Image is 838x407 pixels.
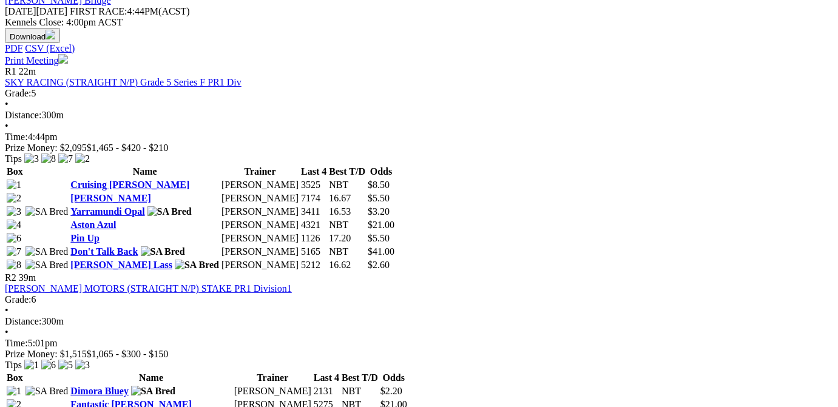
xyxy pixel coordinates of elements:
button: Download [5,28,60,43]
span: $1,465 - $420 - $210 [87,143,169,153]
span: • [5,99,8,109]
td: [PERSON_NAME] [221,232,299,244]
img: SA Bred [25,206,69,217]
span: $41.00 [368,246,394,257]
img: 3 [24,153,39,164]
span: [DATE] [5,6,36,16]
a: Aston Azul [70,220,116,230]
img: 1 [24,360,39,371]
img: 3 [7,206,21,217]
td: NBT [328,219,366,231]
th: Trainer [221,166,299,178]
img: SA Bred [131,386,175,397]
td: [PERSON_NAME] [221,179,299,191]
a: [PERSON_NAME] [70,193,150,203]
div: Prize Money: $2,095 [5,143,833,153]
span: [DATE] [5,6,67,16]
img: download.svg [46,30,55,39]
th: Odds [367,166,395,178]
div: Prize Money: $1,515 [5,349,833,360]
div: 300m [5,316,833,327]
span: • [5,305,8,315]
th: Best T/D [341,372,379,384]
img: 3 [75,360,90,371]
div: Download [5,43,833,54]
span: Tips [5,153,22,164]
img: 6 [7,233,21,244]
td: 3411 [300,206,327,218]
a: Dimora Bluey [70,386,129,396]
span: Tips [5,360,22,370]
td: 1126 [300,232,327,244]
img: SA Bred [25,260,69,271]
span: $5.50 [368,193,390,203]
td: [PERSON_NAME] [221,206,299,218]
span: Distance: [5,316,41,326]
span: $8.50 [368,180,390,190]
span: Box [7,166,23,177]
span: R2 [5,272,16,283]
span: FIRST RACE: [70,6,127,16]
span: $1,065 - $300 - $150 [87,349,169,359]
div: Kennels Close: 4:00pm ACST [5,17,833,28]
th: Name [70,372,232,384]
td: 16.53 [328,206,366,218]
td: 16.67 [328,192,366,204]
span: $2.60 [368,260,390,270]
a: [PERSON_NAME] Lass [70,260,172,270]
span: Distance: [5,110,41,120]
a: SKY RACING (STRAIGHT N/P) Grade 5 Series F PR1 Div [5,77,242,87]
img: 6 [41,360,56,371]
th: Name [70,166,220,178]
div: 300m [5,110,833,121]
th: Last 4 [300,166,327,178]
img: 2 [7,193,21,204]
span: • [5,327,8,337]
a: Don't Talk Back [70,246,138,257]
span: Time: [5,338,28,348]
img: 1 [7,386,21,397]
td: NBT [328,179,366,191]
a: Yarramundi Opal [70,206,144,217]
a: [PERSON_NAME] MOTORS (STRAIGHT N/P) STAKE PR1 Division1 [5,283,292,294]
td: [PERSON_NAME] [221,246,299,258]
img: SA Bred [147,206,192,217]
img: SA Bred [25,246,69,257]
td: 5165 [300,246,327,258]
img: 7 [7,246,21,257]
a: Print Meeting [5,55,68,66]
div: 6 [5,294,833,305]
td: 16.62 [328,259,366,271]
span: Box [7,372,23,383]
span: 39m [19,272,36,283]
a: Pin Up [70,233,100,243]
td: 4321 [300,219,327,231]
img: 5 [58,360,73,371]
td: 2131 [313,385,340,397]
img: 8 [7,260,21,271]
td: NBT [341,385,379,397]
th: Trainer [234,372,312,384]
span: 22m [19,66,36,76]
td: [PERSON_NAME] [221,219,299,231]
img: 2 [75,153,90,164]
span: Time: [5,132,28,142]
img: SA Bred [25,386,69,397]
img: 4 [7,220,21,230]
td: 5212 [300,259,327,271]
span: Grade: [5,88,32,98]
img: 1 [7,180,21,190]
th: Best T/D [328,166,366,178]
div: 5:01pm [5,338,833,349]
td: [PERSON_NAME] [221,259,299,271]
a: Cruising [PERSON_NAME] [70,180,189,190]
td: [PERSON_NAME] [234,385,312,397]
div: 5 [5,88,833,99]
img: 8 [41,153,56,164]
td: 7174 [300,192,327,204]
a: CSV (Excel) [25,43,75,53]
span: $21.00 [368,220,394,230]
td: 3525 [300,179,327,191]
span: $3.20 [368,206,390,217]
div: 4:44pm [5,132,833,143]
